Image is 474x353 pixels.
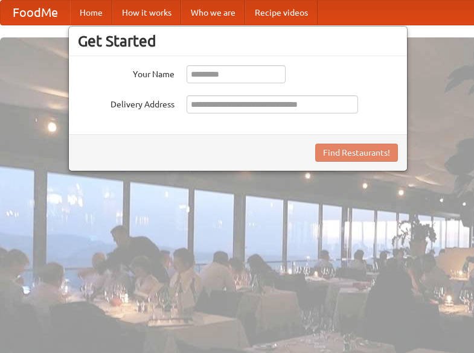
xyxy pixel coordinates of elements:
[78,65,175,80] label: Your Name
[78,95,175,110] label: Delivery Address
[78,32,398,50] h3: Get Started
[1,1,70,25] a: FoodMe
[112,1,181,25] a: How it works
[70,1,112,25] a: Home
[315,144,398,162] button: Find Restaurants!
[181,1,245,25] a: Who we are
[245,1,318,25] a: Recipe videos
